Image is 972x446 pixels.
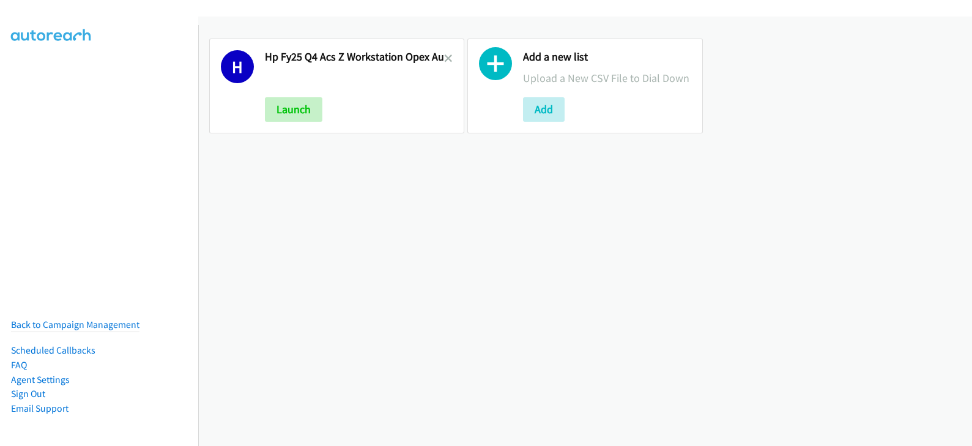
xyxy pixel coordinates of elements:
[11,319,139,330] a: Back to Campaign Management
[523,97,565,122] button: Add
[11,344,95,356] a: Scheduled Callbacks
[11,359,27,371] a: FAQ
[265,97,322,122] button: Launch
[265,50,444,64] h2: Hp Fy25 Q4 Acs Z Workstation Opex Au
[523,70,692,86] p: Upload a New CSV File to Dial Down
[523,50,692,64] h2: Add a new list
[11,374,70,385] a: Agent Settings
[221,50,254,83] h1: H
[11,403,69,414] a: Email Support
[11,388,45,400] a: Sign Out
